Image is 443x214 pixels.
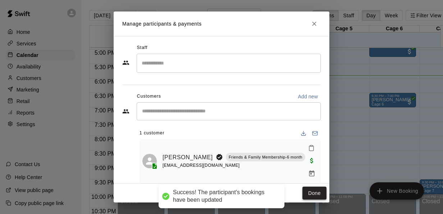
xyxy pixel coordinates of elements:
[308,17,321,30] button: Close
[137,54,321,73] div: Search staff
[137,102,321,120] div: Start typing to search customers...
[163,153,213,162] a: [PERSON_NAME]
[173,189,277,204] div: Success! The participant's bookings have been updated
[302,187,326,200] button: Done
[305,142,318,154] button: Mark attendance
[137,91,161,102] span: Customers
[137,42,147,54] span: Staff
[229,154,302,160] p: Friends & Family Membership-6 month
[305,167,318,180] button: Manage bookings & payment
[298,93,318,100] p: Add new
[122,20,202,28] p: Manage participants & payments
[298,128,309,139] button: Download list
[163,163,240,168] span: [EMAIL_ADDRESS][DOMAIN_NAME]
[305,157,318,163] span: Paid with Card
[122,108,129,115] svg: Customers
[140,128,164,139] span: 1 customer
[295,91,321,102] button: Add new
[122,59,129,66] svg: Staff
[216,153,223,161] svg: Booking Owner
[142,154,157,168] div: Timothy Baumgartner
[309,128,321,139] button: Email participants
